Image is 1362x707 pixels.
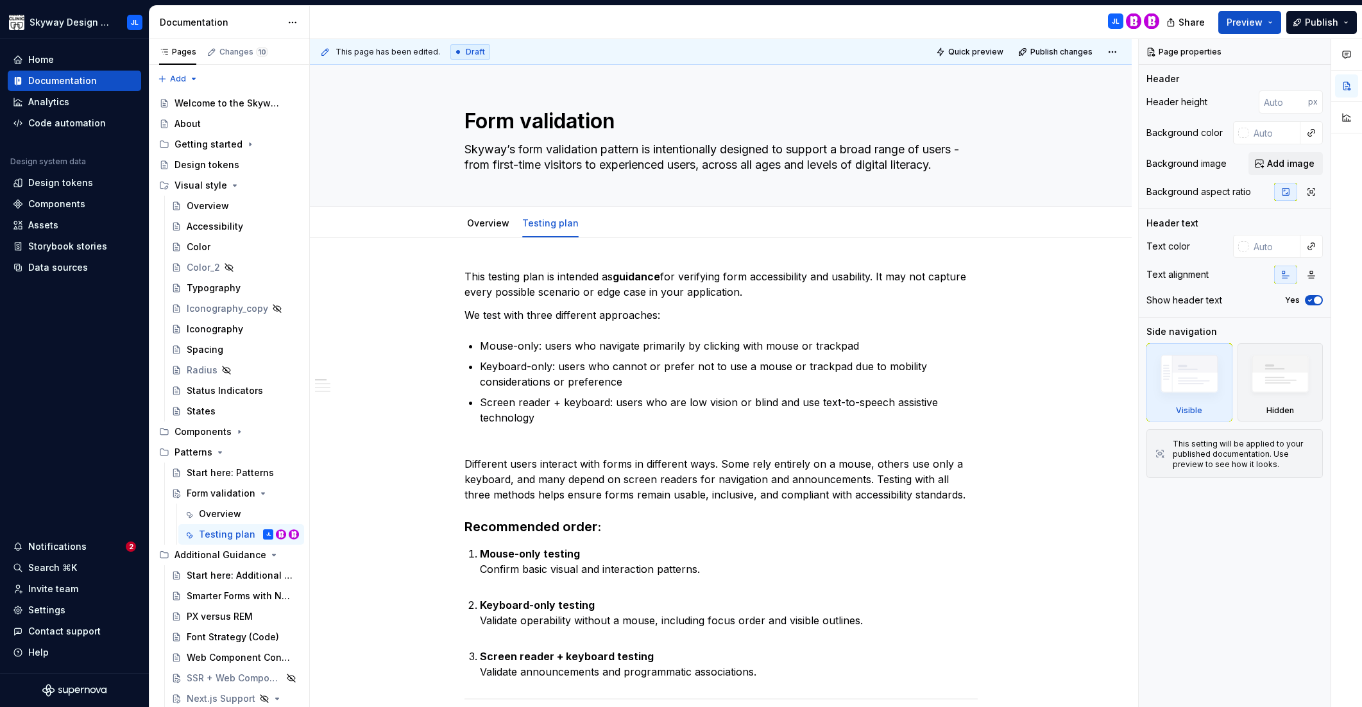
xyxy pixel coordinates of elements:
div: Header height [1146,96,1207,108]
img: Bobby Davis [1126,13,1141,29]
div: Invite team [28,583,78,595]
div: Background aspect ratio [1146,185,1251,198]
button: Add [154,70,202,88]
p: We test with three different approaches: [464,307,978,323]
button: Skyway Design SystemJL [3,8,146,36]
span: This page has been edited. [336,47,440,57]
a: Design tokens [8,173,141,193]
button: Search ⌘K [8,558,141,578]
a: PX versus REM [166,606,304,627]
div: Iconography [187,323,243,336]
div: Start here: Patterns [187,466,274,479]
div: Header text [1146,217,1198,230]
a: Assets [8,215,141,235]
div: Components [28,198,85,210]
a: Welcome to the Skyway Design System! [154,93,304,114]
div: Design system data [10,157,86,167]
strong: Mouse-only testing [480,547,580,560]
a: Storybook stories [8,236,141,257]
div: Documentation [160,16,281,29]
div: Contact support [28,625,101,638]
p: Validate announcements and programmatic associations. [480,649,978,679]
div: Overview [462,209,515,236]
div: Storybook stories [28,240,107,253]
p: Validate operability without a mouse, including focus order and visible outlines. [480,597,978,643]
a: Components [8,194,141,214]
a: SSR + Web Components [166,668,304,688]
input: Auto [1248,235,1300,258]
span: 2 [126,541,136,552]
p: Confirm basic visual and interaction patterns. [480,546,978,592]
div: Getting started [154,134,304,155]
div: Text color [1146,240,1190,253]
a: Color [166,237,304,257]
div: Typography [187,282,241,294]
a: States [166,401,304,422]
p: px [1308,97,1318,107]
a: Data sources [8,257,141,278]
strong: Screen reader + keyboard testing [480,650,654,663]
div: Design tokens [28,176,93,189]
div: Testing plan [199,528,255,541]
a: Documentation [8,71,141,91]
a: Form validation [166,483,304,504]
div: Hidden [1266,405,1294,416]
button: Add image [1248,152,1323,175]
div: Getting started [175,138,243,151]
button: Publish [1286,11,1357,34]
div: Settings [28,604,65,617]
div: Background color [1146,126,1223,139]
div: JL [131,17,139,28]
div: JL [266,528,271,541]
div: Background image [1146,157,1227,170]
a: Color_2 [166,257,304,278]
a: Start here: Patterns [166,463,304,483]
div: Home [28,53,54,66]
a: Radius [166,360,304,380]
textarea: Form validation [462,106,975,137]
img: 7d2f9795-fa08-4624-9490-5a3f7218a56a.png [9,15,24,30]
div: Visible [1176,405,1202,416]
span: 10 [256,47,268,57]
div: Font Strategy (Code) [187,631,279,643]
div: Start here: Additional Guidance [187,569,293,582]
div: Accessibility [187,220,243,233]
div: Visual style [154,175,304,196]
div: States [187,405,216,418]
button: Notifications2 [8,536,141,557]
a: Home [8,49,141,70]
strong: Keyboard-only testing [480,599,595,611]
a: Start here: Additional Guidance [166,565,304,586]
a: Testing plan [522,217,579,228]
div: Spacing [187,343,223,356]
button: Contact support [8,621,141,642]
button: Help [8,642,141,663]
span: Share [1179,16,1205,29]
div: Patterns [175,446,212,459]
a: Accessibility [166,216,304,237]
div: Skyway Design System [30,16,112,29]
div: Data sources [28,261,88,274]
div: Form validation [187,487,255,500]
div: Show header text [1146,294,1222,307]
div: Visible [1146,343,1232,422]
div: Visual style [175,179,227,192]
div: Header [1146,72,1179,85]
svg: Supernova Logo [42,684,106,697]
span: Preview [1227,16,1263,29]
div: Side navigation [1146,325,1217,338]
span: Publish [1305,16,1338,29]
a: Smarter Forms with Native Validation APIs [166,586,304,606]
div: Notifications [28,540,87,553]
span: Draft [466,47,485,57]
div: Additional Guidance [175,549,266,561]
div: Radius [187,364,217,377]
div: About [175,117,201,130]
div: Components [175,425,232,438]
div: Hidden [1238,343,1324,422]
a: Analytics [8,92,141,112]
div: Patterns [154,442,304,463]
div: Additional Guidance [154,545,304,565]
div: Next.js Support [187,692,255,705]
